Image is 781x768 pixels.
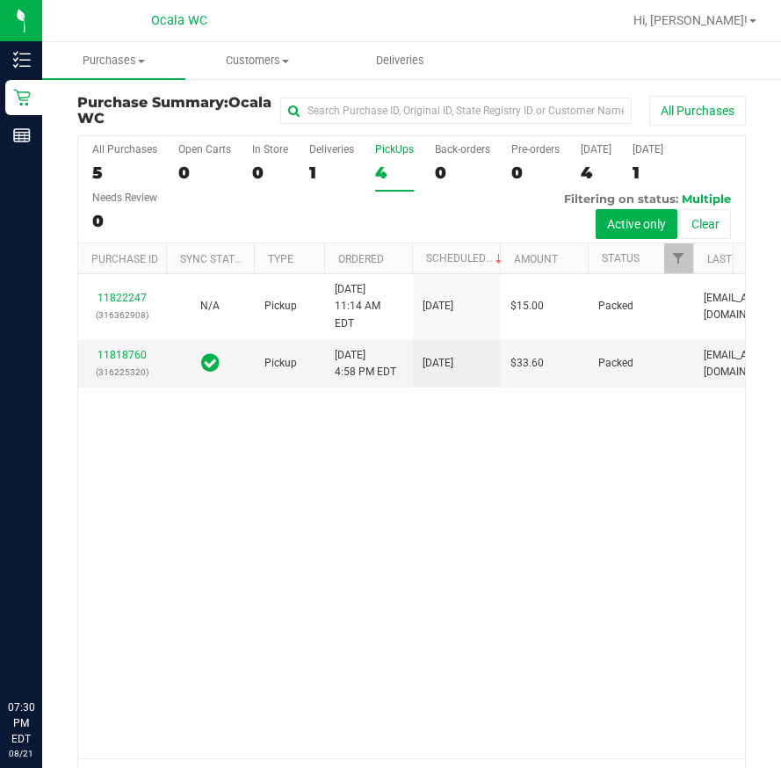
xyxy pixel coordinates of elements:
a: Filter [664,243,693,273]
button: All Purchases [649,96,746,126]
div: 1 [309,163,354,183]
div: Pre-orders [511,143,560,156]
a: Amount [514,253,558,265]
a: 11818760 [98,349,147,361]
span: Customers [186,53,328,69]
span: $15.00 [510,298,544,315]
p: (316362908) [89,307,155,323]
a: Deliveries [329,42,472,79]
span: Multiple [682,192,731,206]
a: Type [268,253,293,265]
a: Scheduled [426,252,506,264]
span: Ocala WC [151,13,207,28]
span: Ocala WC [77,94,271,127]
div: [DATE] [633,143,663,156]
span: [DATE] 4:58 PM EDT [335,347,396,380]
input: Search Purchase ID, Original ID, State Registry ID or Customer Name... [280,98,632,124]
div: 4 [375,163,414,183]
div: 1 [633,163,663,183]
p: 07:30 PM EDT [8,699,34,747]
inline-svg: Inventory [13,51,31,69]
div: 0 [435,163,490,183]
span: [DATE] 11:14 AM EDT [335,281,401,332]
a: Status [602,252,640,264]
button: Clear [680,209,731,239]
span: Not Applicable [200,300,220,312]
span: $33.60 [510,355,544,372]
a: Customers [185,42,329,79]
a: 11822247 [98,292,147,304]
span: Purchases [42,53,185,69]
button: Active only [596,209,677,239]
div: [DATE] [581,143,611,156]
span: In Sync [201,351,220,375]
span: [DATE] [423,355,453,372]
div: Deliveries [309,143,354,156]
div: In Store [252,143,288,156]
span: Filtering on status: [564,192,678,206]
inline-svg: Reports [13,127,31,144]
span: [DATE] [423,298,453,315]
iframe: Resource center [18,627,70,680]
a: Purchase ID [91,253,158,265]
div: 0 [92,211,157,231]
div: Open Carts [178,143,231,156]
div: 4 [581,163,611,183]
span: Packed [598,355,633,372]
a: Purchases [42,42,185,79]
span: Packed [598,298,633,315]
a: Ordered [338,253,384,265]
h3: Purchase Summary: [77,95,280,126]
div: All Purchases [92,143,157,156]
a: Sync Status [180,253,248,265]
span: Pickup [264,298,297,315]
button: N/A [200,298,220,315]
div: Back-orders [435,143,490,156]
div: Needs Review [92,192,157,204]
p: 08/21 [8,747,34,760]
p: (316225320) [89,364,155,380]
inline-svg: Retail [13,89,31,106]
span: Deliveries [352,53,448,69]
div: 0 [178,163,231,183]
div: 5 [92,163,157,183]
span: Pickup [264,355,297,372]
div: 0 [511,163,560,183]
span: Hi, [PERSON_NAME]! [633,13,748,27]
div: PickUps [375,143,414,156]
div: 0 [252,163,288,183]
